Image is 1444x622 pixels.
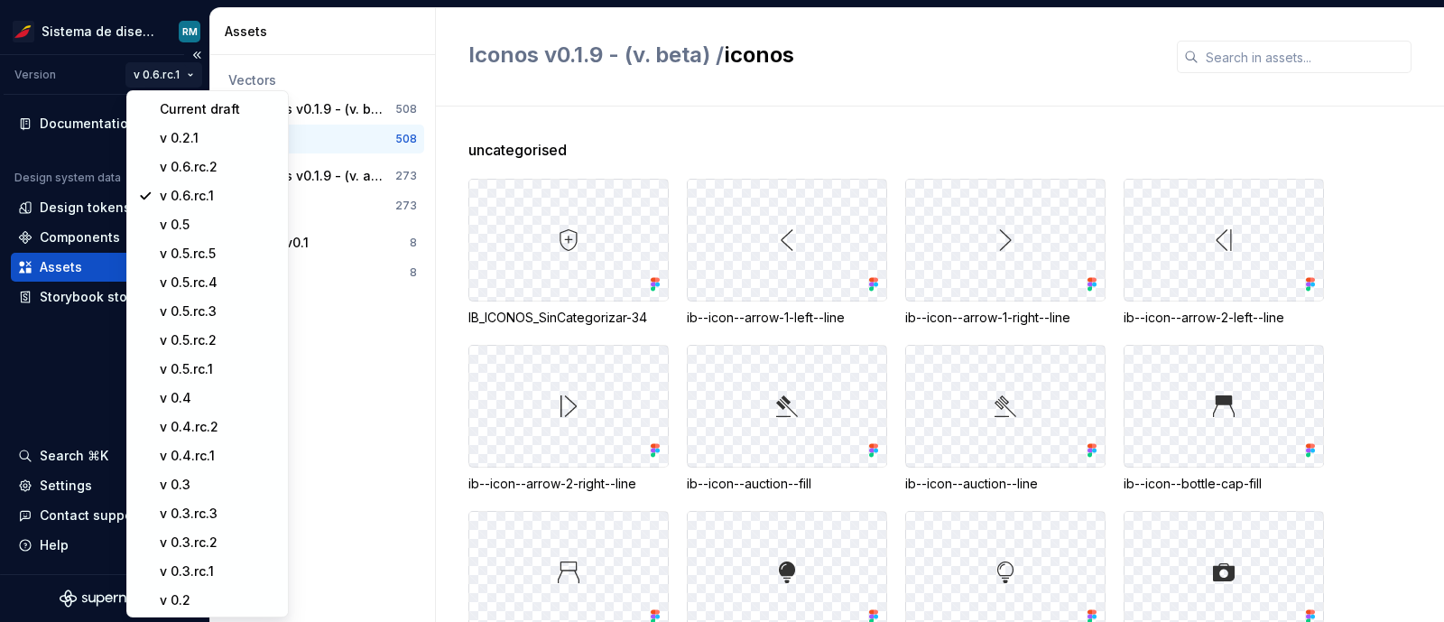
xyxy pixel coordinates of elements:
[160,389,277,407] div: v 0.4
[160,331,277,349] div: v 0.5.rc.2
[160,591,277,609] div: v 0.2
[160,129,277,147] div: v 0.2.1
[160,447,277,465] div: v 0.4.rc.1
[160,505,277,523] div: v 0.3.rc.3
[160,216,277,234] div: v 0.5
[160,534,277,552] div: v 0.3.rc.2
[160,245,277,263] div: v 0.5.rc.5
[160,418,277,436] div: v 0.4.rc.2
[160,187,277,205] div: v 0.6.rc.1
[160,302,277,320] div: v 0.5.rc.3
[160,274,277,292] div: v 0.5.rc.4
[160,476,277,494] div: v 0.3
[160,158,277,176] div: v 0.6.rc.2
[160,360,277,378] div: v 0.5.rc.1
[160,562,277,580] div: v 0.3.rc.1
[160,100,277,118] div: Current draft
